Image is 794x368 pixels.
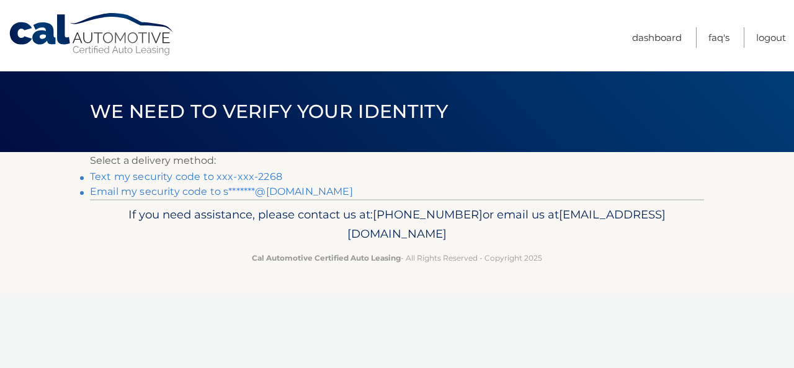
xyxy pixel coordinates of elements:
[373,207,483,222] span: [PHONE_NUMBER]
[98,251,696,264] p: - All Rights Reserved - Copyright 2025
[708,27,729,48] a: FAQ's
[90,186,353,197] a: Email my security code to s*******@[DOMAIN_NAME]
[90,152,704,169] p: Select a delivery method:
[632,27,682,48] a: Dashboard
[90,171,282,182] a: Text my security code to xxx-xxx-2268
[90,100,448,123] span: We need to verify your identity
[98,205,696,245] p: If you need assistance, please contact us at: or email us at
[252,253,401,263] strong: Cal Automotive Certified Auto Leasing
[8,12,176,56] a: Cal Automotive
[756,27,786,48] a: Logout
